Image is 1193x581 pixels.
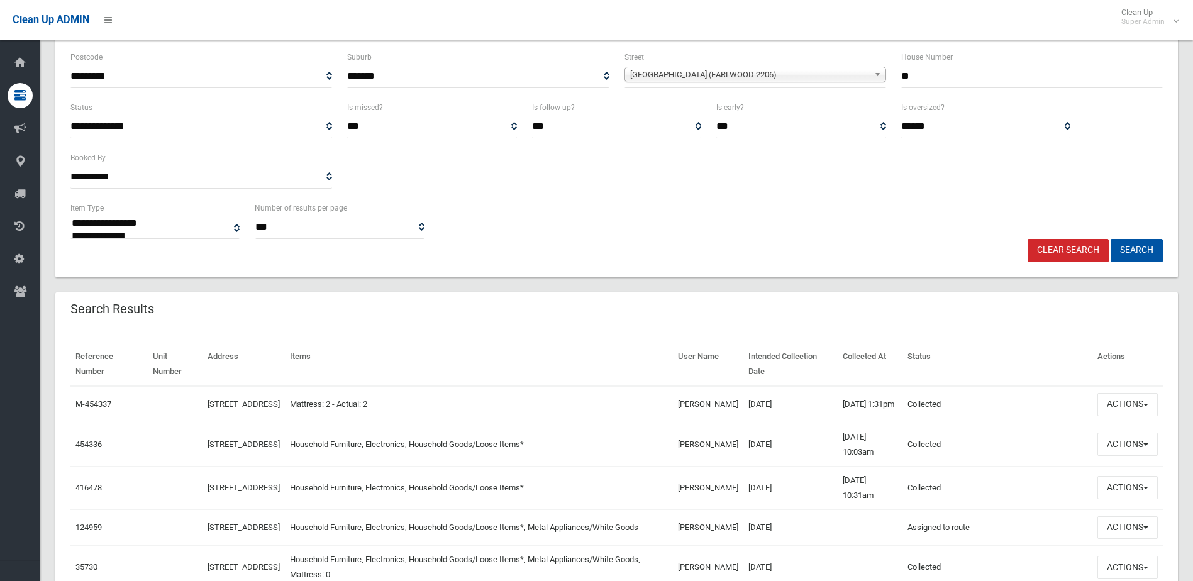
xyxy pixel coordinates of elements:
[75,483,102,492] a: 416478
[203,343,285,386] th: Address
[208,523,280,532] a: [STREET_ADDRESS]
[347,101,383,114] label: Is missed?
[838,386,902,423] td: [DATE] 1:31pm
[901,101,945,114] label: Is oversized?
[70,50,103,64] label: Postcode
[1097,393,1158,416] button: Actions
[673,466,743,509] td: [PERSON_NAME]
[743,423,838,466] td: [DATE]
[1092,343,1163,386] th: Actions
[285,423,673,466] td: Household Furniture, Electronics, Household Goods/Loose Items*
[1097,433,1158,456] button: Actions
[743,386,838,423] td: [DATE]
[148,343,203,386] th: Unit Number
[673,343,743,386] th: User Name
[673,423,743,466] td: [PERSON_NAME]
[743,343,838,386] th: Intended Collection Date
[532,101,575,114] label: Is follow up?
[902,509,1092,546] td: Assigned to route
[285,386,673,423] td: Mattress: 2 - Actual: 2
[673,509,743,546] td: [PERSON_NAME]
[1115,8,1177,26] span: Clean Up
[75,399,111,409] a: M-454337
[1097,516,1158,539] button: Actions
[285,343,673,386] th: Items
[285,466,673,509] td: Household Furniture, Electronics, Household Goods/Loose Items*
[1097,556,1158,579] button: Actions
[673,386,743,423] td: [PERSON_NAME]
[838,423,902,466] td: [DATE] 10:03am
[1028,239,1109,262] a: Clear Search
[75,440,102,449] a: 454336
[902,386,1092,423] td: Collected
[630,67,869,82] span: [GEOGRAPHIC_DATA] (EARLWOOD 2206)
[208,440,280,449] a: [STREET_ADDRESS]
[1121,17,1165,26] small: Super Admin
[13,14,89,26] span: Clean Up ADMIN
[347,50,372,64] label: Suburb
[208,562,280,572] a: [STREET_ADDRESS]
[838,466,902,509] td: [DATE] 10:31am
[901,50,953,64] label: House Number
[743,509,838,546] td: [DATE]
[70,343,148,386] th: Reference Number
[75,562,97,572] a: 35730
[902,343,1092,386] th: Status
[70,101,92,114] label: Status
[1111,239,1163,262] button: Search
[75,523,102,532] a: 124959
[743,466,838,509] td: [DATE]
[255,201,347,215] label: Number of results per page
[208,483,280,492] a: [STREET_ADDRESS]
[902,423,1092,466] td: Collected
[70,201,104,215] label: Item Type
[55,297,169,321] header: Search Results
[208,399,280,409] a: [STREET_ADDRESS]
[716,101,744,114] label: Is early?
[902,466,1092,509] td: Collected
[624,50,644,64] label: Street
[1097,476,1158,499] button: Actions
[70,151,106,165] label: Booked By
[285,509,673,546] td: Household Furniture, Electronics, Household Goods/Loose Items*, Metal Appliances/White Goods
[838,343,902,386] th: Collected At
